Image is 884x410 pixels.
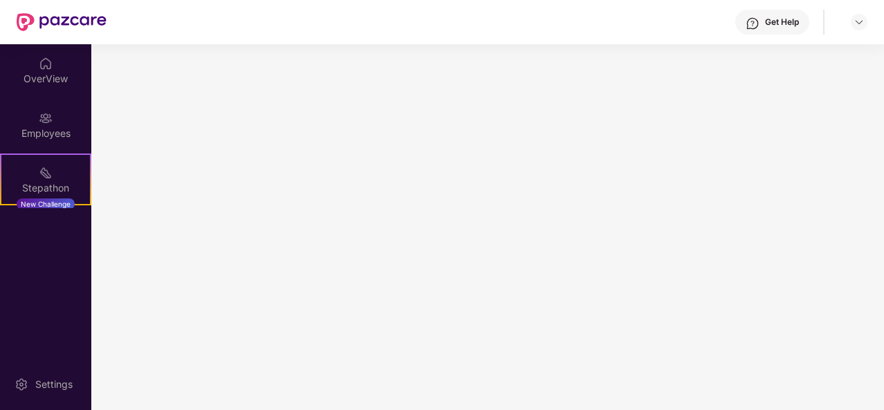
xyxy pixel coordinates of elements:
[1,181,90,195] div: Stepathon
[765,17,799,28] div: Get Help
[39,166,53,180] img: svg+xml;base64,PHN2ZyB4bWxucz0iaHR0cDovL3d3dy53My5vcmcvMjAwMC9zdmciIHdpZHRoPSIyMSIgaGVpZ2h0PSIyMC...
[17,198,75,209] div: New Challenge
[854,17,865,28] img: svg+xml;base64,PHN2ZyBpZD0iRHJvcGRvd24tMzJ4MzIiIHhtbG5zPSJodHRwOi8vd3d3LnczLm9yZy8yMDAwL3N2ZyIgd2...
[39,111,53,125] img: svg+xml;base64,PHN2ZyBpZD0iRW1wbG95ZWVzIiB4bWxucz0iaHR0cDovL3d3dy53My5vcmcvMjAwMC9zdmciIHdpZHRoPS...
[17,13,107,31] img: New Pazcare Logo
[39,57,53,71] img: svg+xml;base64,PHN2ZyBpZD0iSG9tZSIgeG1sbnM9Imh0dHA6Ly93d3cudzMub3JnLzIwMDAvc3ZnIiB3aWR0aD0iMjAiIG...
[746,17,759,30] img: svg+xml;base64,PHN2ZyBpZD0iSGVscC0zMngzMiIgeG1sbnM9Imh0dHA6Ly93d3cudzMub3JnLzIwMDAvc3ZnIiB3aWR0aD...
[15,378,28,391] img: svg+xml;base64,PHN2ZyBpZD0iU2V0dGluZy0yMHgyMCIgeG1sbnM9Imh0dHA6Ly93d3cudzMub3JnLzIwMDAvc3ZnIiB3aW...
[31,378,77,391] div: Settings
